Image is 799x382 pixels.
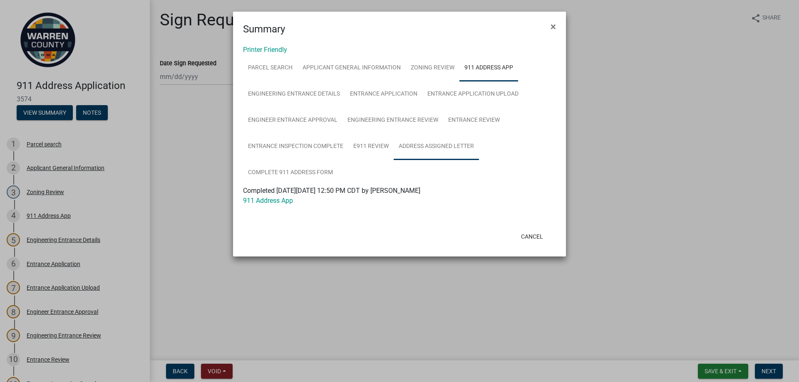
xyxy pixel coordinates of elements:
a: Entrance Application [345,81,422,108]
a: Complete 911 Address Form [243,160,338,186]
a: Applicant General Information [298,55,406,81]
a: Address Assigned Letter [394,133,479,160]
a: E911 Review [348,133,394,160]
a: Zoning Review [406,55,459,81]
span: Completed [DATE][DATE] 12:50 PM CDT by [PERSON_NAME] [243,187,420,195]
a: 911 Address App [243,197,293,205]
a: Printer Friendly [243,46,287,54]
a: Parcel search [243,55,298,81]
a: Engineering Entrance Review [342,107,443,134]
a: Engineering Entrance Details [243,81,345,108]
a: Entrance Inspection Complete [243,133,348,160]
a: Entrance Review [443,107,505,134]
a: Entrance Application Upload [422,81,524,108]
span: × [551,21,556,32]
h4: Summary [243,22,285,37]
button: Cancel [514,229,550,244]
a: Engineer Entrance Approval [243,107,342,134]
button: Close [544,15,563,38]
a: 911 Address App [459,55,518,81]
